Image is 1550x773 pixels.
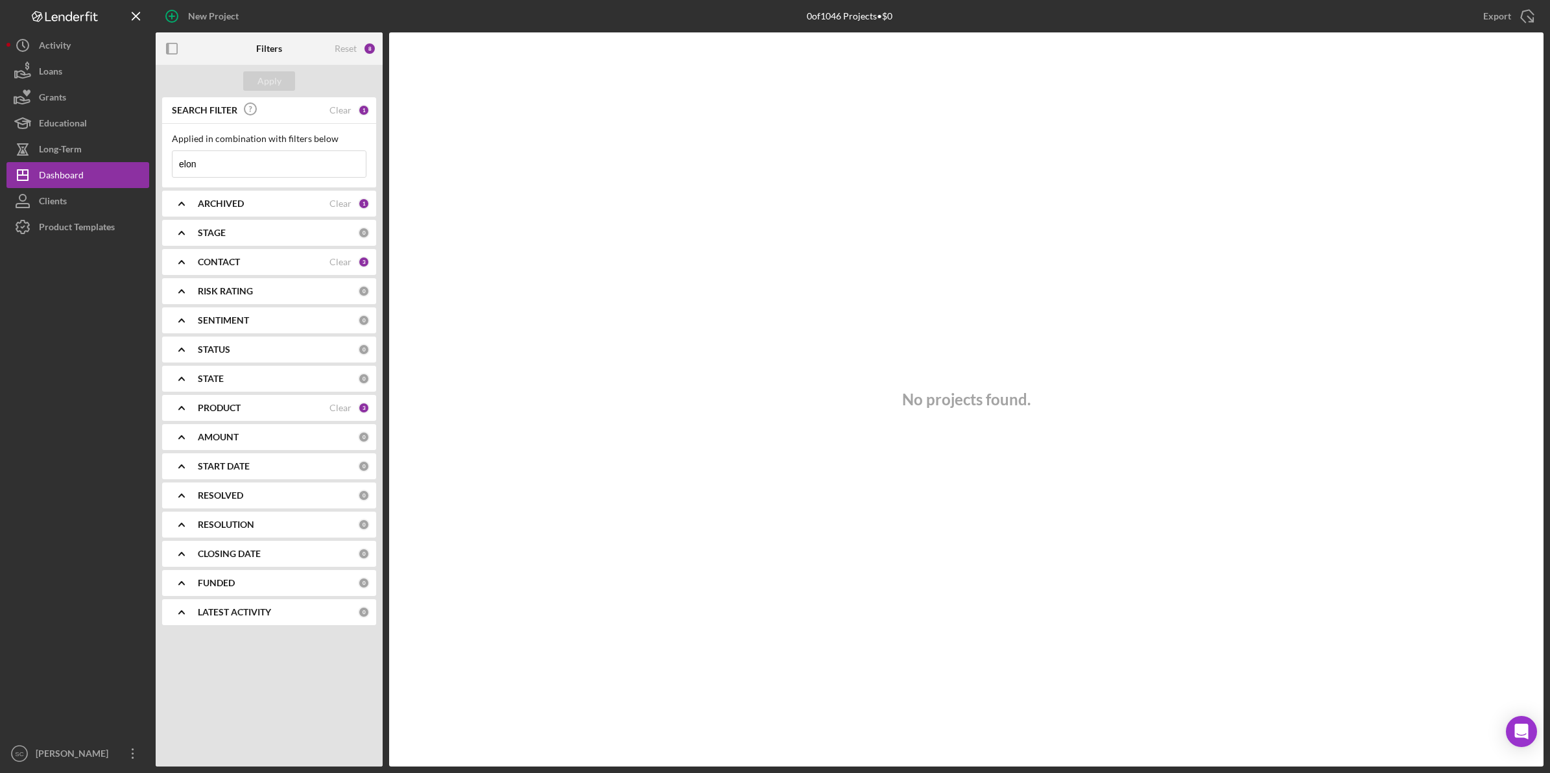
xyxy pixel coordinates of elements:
div: Grants [39,84,66,113]
div: 1 [358,104,370,116]
b: FUNDED [198,578,235,588]
div: 0 [358,577,370,589]
button: Activity [6,32,149,58]
div: Long-Term [39,136,82,165]
b: START DATE [198,461,250,471]
h3: No projects found. [902,390,1031,409]
button: Educational [6,110,149,136]
button: Grants [6,84,149,110]
div: 1 [358,198,370,209]
div: Dashboard [39,162,84,191]
div: Loans [39,58,62,88]
b: RISK RATING [198,286,253,296]
div: [PERSON_NAME] [32,741,117,770]
div: 0 [358,344,370,355]
div: 0 [358,227,370,239]
button: Product Templates [6,214,149,240]
div: 0 of 1046 Projects • $0 [807,11,892,21]
b: ARCHIVED [198,198,244,209]
b: STATUS [198,344,230,355]
b: Filters [256,43,282,54]
b: SEARCH FILTER [172,105,237,115]
b: SENTIMENT [198,315,249,326]
button: Loans [6,58,149,84]
div: Clear [329,105,352,115]
b: RESOLVED [198,490,243,501]
div: 3 [358,256,370,268]
button: Export [1470,3,1544,29]
button: New Project [156,3,252,29]
button: Long-Term [6,136,149,162]
div: New Project [188,3,239,29]
b: CLOSING DATE [198,549,261,559]
div: 0 [358,285,370,297]
div: 8 [363,42,376,55]
div: Open Intercom Messenger [1506,716,1537,747]
div: 0 [358,431,370,443]
div: Educational [39,110,87,139]
text: SC [15,750,23,757]
button: Clients [6,188,149,214]
button: SC[PERSON_NAME] [6,741,149,767]
div: Export [1483,3,1511,29]
b: LATEST ACTIVITY [198,607,271,617]
div: 0 [358,315,370,326]
div: Clients [39,188,67,217]
div: Activity [39,32,71,62]
div: 0 [358,548,370,560]
div: Applied in combination with filters below [172,134,366,144]
div: 0 [358,373,370,385]
div: 3 [358,402,370,414]
div: Apply [257,71,281,91]
div: 0 [358,519,370,530]
div: 0 [358,460,370,472]
div: 0 [358,490,370,501]
b: STATE [198,374,224,384]
b: STAGE [198,228,226,238]
b: AMOUNT [198,432,239,442]
b: CONTACT [198,257,240,267]
b: RESOLUTION [198,519,254,530]
div: Clear [329,403,352,413]
div: Product Templates [39,214,115,243]
div: Clear [329,198,352,209]
b: PRODUCT [198,403,241,413]
button: Dashboard [6,162,149,188]
div: Reset [335,43,357,54]
button: Apply [243,71,295,91]
div: Clear [329,257,352,267]
div: 0 [358,606,370,618]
